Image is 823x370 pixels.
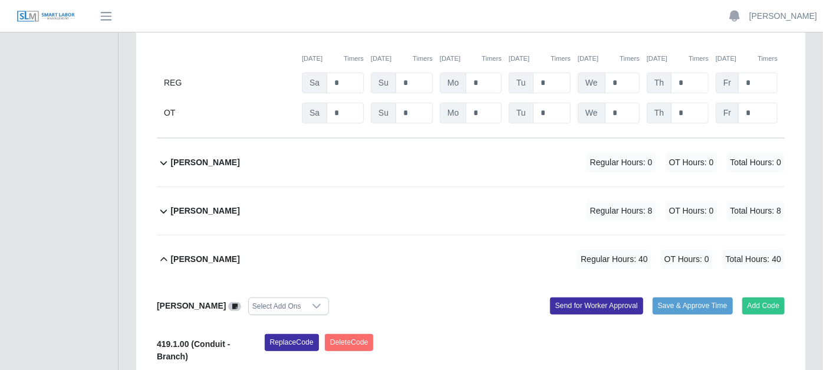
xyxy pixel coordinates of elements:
[578,103,605,123] span: We
[647,73,671,93] span: Th
[647,54,709,64] div: [DATE]
[440,54,502,64] div: [DATE]
[371,73,396,93] span: Su
[157,139,785,186] button: [PERSON_NAME] Regular Hours: 0 OT Hours: 0 Total Hours: 0
[758,54,778,64] button: Timers
[509,54,571,64] div: [DATE]
[344,54,364,64] button: Timers
[440,73,466,93] span: Mo
[666,153,717,172] span: OT Hours: 0
[653,297,733,314] button: Save & Approve Time
[157,339,230,361] b: 419.1.00 (Conduit - Branch)
[550,297,643,314] button: Send for Worker Approval
[157,301,226,310] b: [PERSON_NAME]
[578,54,640,64] div: [DATE]
[722,250,785,269] span: Total Hours: 40
[157,235,785,283] button: [PERSON_NAME] Regular Hours: 40 OT Hours: 0 Total Hours: 40
[371,103,396,123] span: Su
[742,297,785,314] button: Add Code
[482,54,502,64] button: Timers
[587,201,656,221] span: Regular Hours: 8
[509,73,534,93] span: Tu
[661,250,713,269] span: OT Hours: 0
[577,250,651,269] span: Regular Hours: 40
[371,54,433,64] div: [DATE]
[440,103,466,123] span: Mo
[716,103,739,123] span: Fr
[325,334,374,351] button: DeleteCode
[302,73,327,93] span: Sa
[249,298,305,315] div: Select Add Ons
[727,201,785,221] span: Total Hours: 8
[157,187,785,235] button: [PERSON_NAME] Regular Hours: 8 OT Hours: 0 Total Hours: 8
[302,54,364,64] div: [DATE]
[749,10,817,22] a: [PERSON_NAME]
[716,54,778,64] div: [DATE]
[727,153,785,172] span: Total Hours: 0
[509,103,534,123] span: Tu
[587,153,656,172] span: Regular Hours: 0
[302,103,327,123] span: Sa
[413,54,433,64] button: Timers
[551,54,571,64] button: Timers
[170,205,239,217] b: [PERSON_NAME]
[689,54,709,64] button: Timers
[228,301,241,310] a: View/Edit Notes
[647,103,671,123] span: Th
[578,73,605,93] span: We
[170,253,239,266] b: [PERSON_NAME]
[17,10,75,23] img: SLM Logo
[164,103,295,123] div: OT
[716,73,739,93] span: Fr
[265,334,319,351] button: ReplaceCode
[666,201,717,221] span: OT Hours: 0
[164,73,295,93] div: REG
[620,54,640,64] button: Timers
[170,156,239,169] b: [PERSON_NAME]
